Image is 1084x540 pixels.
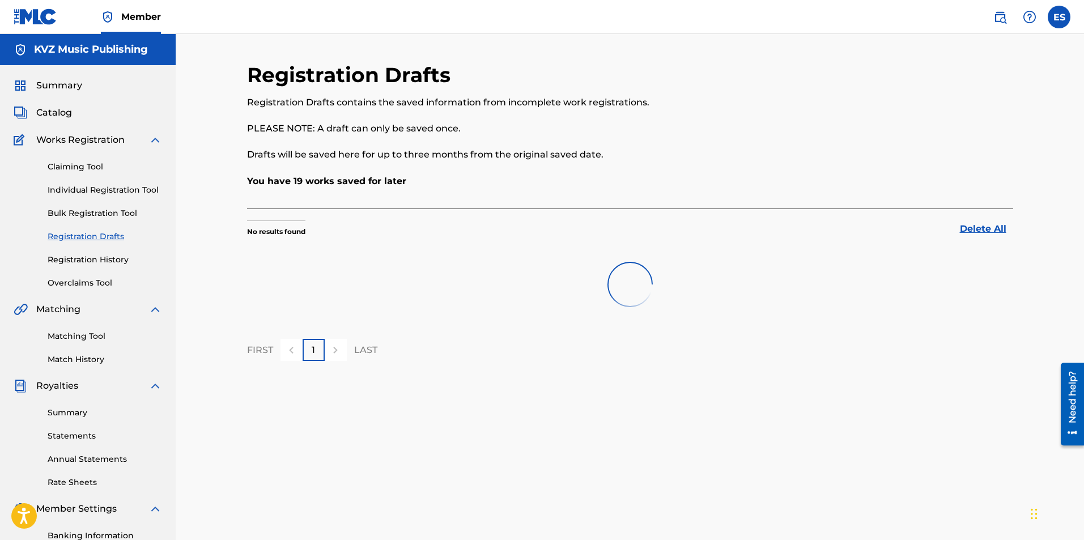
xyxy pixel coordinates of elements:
iframe: Chat Widget [1027,486,1084,540]
a: Public Search [989,6,1011,28]
img: Matching [14,303,28,316]
iframe: Resource Center [1052,359,1084,450]
p: PLEASE NOTE: A draft can only be saved once. [247,122,837,135]
img: expand [148,379,162,393]
div: Плъзни [1031,497,1038,531]
img: MLC Logo [14,8,57,25]
div: User Menu [1048,6,1070,28]
a: Summary [48,407,162,419]
span: Matching [36,303,80,316]
img: Works Registration [14,133,28,147]
a: Annual Statements [48,453,162,465]
a: SummarySummary [14,79,82,92]
p: LAST [354,343,377,357]
img: search [993,10,1007,24]
p: 1 [312,343,315,357]
span: Works Registration [36,133,125,147]
img: help [1023,10,1036,24]
div: Help [1018,6,1041,28]
a: Bulk Registration Tool [48,207,162,219]
a: Overclaims Tool [48,277,162,289]
h2: Registration Drafts [247,62,456,88]
a: Registration History [48,254,162,266]
img: Accounts [14,43,27,57]
a: Match History [48,354,162,365]
a: Registration Drafts [48,231,162,243]
p: Drafts will be saved here for up to three months from the original saved date. [247,148,837,161]
img: expand [148,303,162,316]
a: Delete All [960,222,1013,236]
img: Summary [14,79,27,92]
p: No results found [247,227,305,237]
img: Catalog [14,106,27,120]
span: Summary [36,79,82,92]
img: Top Rightsholder [101,10,114,24]
p: Registration Drafts contains the saved information from incomplete work registrations. [247,96,837,109]
img: Royalties [14,379,27,393]
img: preloader [604,258,656,310]
p: FIRST [247,343,273,357]
a: Individual Registration Tool [48,184,162,196]
h5: KVZ Music Publishing [34,43,148,56]
span: Member Settings [36,502,117,516]
a: Claiming Tool [48,161,162,173]
p: You have 19 works saved for later [247,175,1013,188]
span: Member [121,10,161,23]
span: Catalog [36,106,72,120]
a: Statements [48,430,162,442]
a: Rate Sheets [48,477,162,488]
img: expand [148,133,162,147]
img: Member Settings [14,502,27,516]
span: Royalties [36,379,78,393]
div: Джаджи за чат [1027,486,1084,540]
a: Matching Tool [48,330,162,342]
img: expand [148,502,162,516]
a: CatalogCatalog [14,106,72,120]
